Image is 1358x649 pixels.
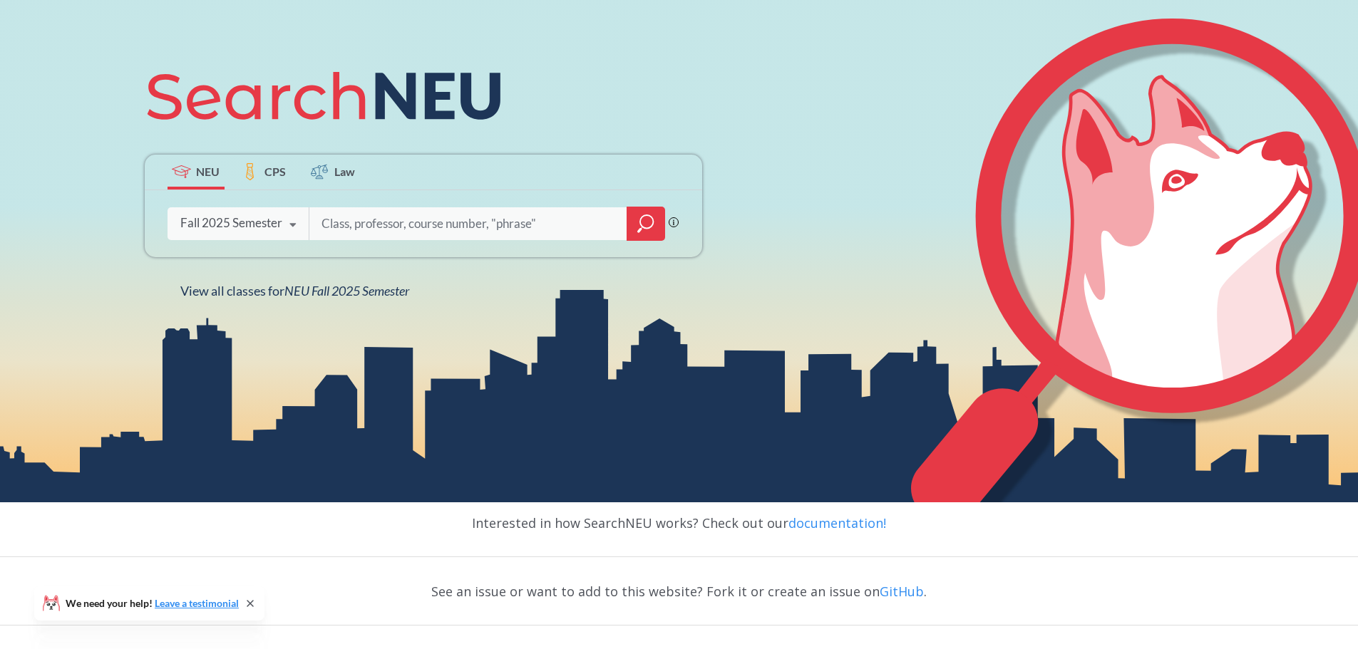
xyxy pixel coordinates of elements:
[637,214,654,234] svg: magnifying glass
[180,215,282,231] div: Fall 2025 Semester
[788,514,886,531] a: documentation!
[284,283,409,298] span: NEU Fall 2025 Semester
[627,207,665,241] div: magnifying glass
[880,583,924,600] a: GitHub
[334,163,355,180] span: Law
[320,209,617,239] input: Class, professor, course number, "phrase"
[180,283,409,298] span: View all classes for
[264,163,286,180] span: CPS
[196,163,220,180] span: NEU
